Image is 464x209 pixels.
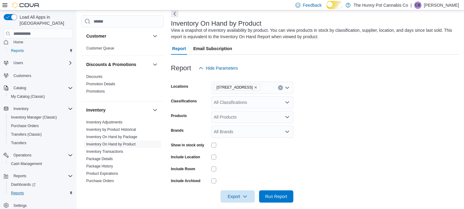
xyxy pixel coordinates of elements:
[9,189,26,197] a: Reports
[1,172,75,180] button: Reports
[17,14,73,26] span: Load All Apps in [GEOGRAPHIC_DATA]
[9,122,41,130] a: Purchase Orders
[86,61,136,68] h3: Discounts & Promotions
[86,107,106,113] h3: Inventory
[86,82,115,86] a: Promotion Details
[81,73,164,101] div: Discounts & Promotions
[1,84,75,92] button: Catalog
[11,172,73,180] span: Reports
[86,89,105,94] a: Promotions
[11,38,26,46] a: Home
[11,72,34,79] a: Customers
[86,149,123,154] a: Inventory Transactions
[11,84,73,92] span: Catalog
[13,153,32,158] span: Operations
[6,180,75,189] a: Dashboards
[9,160,73,167] span: Cash Management
[9,114,59,121] a: Inventory Manager (Classic)
[9,131,73,138] span: Transfers (Classic)
[11,152,73,159] span: Operations
[86,61,150,68] button: Discounts & Promotions
[86,135,137,139] a: Inventory On Hand by Package
[6,130,75,139] button: Transfers (Classic)
[13,73,31,78] span: Customers
[9,139,73,147] span: Transfers
[1,38,75,46] button: Home
[9,122,73,130] span: Purchase Orders
[9,131,44,138] a: Transfers (Classic)
[171,20,262,27] h3: Inventory On Hand by Product
[6,92,75,101] button: My Catalog (Classic)
[171,155,200,159] label: Include Location
[6,189,75,197] button: Reports
[86,164,113,169] span: Package History
[11,152,34,159] button: Operations
[171,99,197,104] label: Classifications
[171,27,456,40] div: View a snapshot of inventory availability by product. You can view products in stock by classific...
[86,120,122,124] a: Inventory Adjustments
[354,2,408,9] p: The Hunny Pot Cannabis Co
[171,113,187,118] label: Products
[278,85,283,90] button: Clear input
[9,189,73,197] span: Reports
[193,42,232,55] span: Email Subscription
[9,160,44,167] a: Cash Management
[13,40,23,45] span: Home
[11,161,42,166] span: Cash Management
[151,61,159,68] button: Discounts & Promotions
[86,178,114,183] span: Purchase Orders
[171,143,204,148] label: Show in stock only
[11,123,39,128] span: Purchase Orders
[9,181,38,188] a: Dashboards
[86,156,113,161] span: Package Details
[9,114,73,121] span: Inventory Manager (Classic)
[172,42,186,55] span: Report
[86,171,118,176] span: Product Expirations
[11,115,57,120] span: Inventory Manager (Classic)
[9,93,47,100] a: My Catalog (Classic)
[171,128,184,133] label: Brands
[1,71,75,80] button: Customers
[9,181,73,188] span: Dashboards
[86,46,114,50] a: Customer Queue
[259,190,293,203] button: Run Report
[6,46,75,55] button: Reports
[9,47,73,54] span: Reports
[12,2,40,8] img: Cova
[11,59,25,67] button: Users
[206,65,238,71] span: Hide Parameters
[171,178,200,183] label: Include Archived
[303,2,321,8] span: Feedback
[11,105,73,112] span: Inventory
[11,182,35,187] span: Dashboards
[11,48,24,53] span: Reports
[86,134,137,139] span: Inventory On Hand by Package
[81,45,164,56] div: Customer
[414,2,421,9] div: Cameron Bennett-Stewart
[224,190,251,203] span: Export
[9,93,73,100] span: My Catalog (Classic)
[11,94,45,99] span: My Catalog (Classic)
[11,191,24,196] span: Reports
[86,127,136,132] span: Inventory by Product Historical
[285,85,290,90] button: Open list of options
[86,142,135,146] a: Inventory On Hand by Product
[6,139,75,147] button: Transfers
[221,190,255,203] button: Export
[11,84,28,92] button: Catalog
[151,32,159,40] button: Customer
[13,106,28,111] span: Inventory
[265,193,287,200] span: Run Report
[13,203,27,208] span: Settings
[171,64,191,72] h3: Report
[1,105,75,113] button: Inventory
[6,113,75,122] button: Inventory Manager (Classic)
[151,106,159,114] button: Inventory
[171,10,178,17] button: Next
[11,38,73,46] span: Home
[9,139,29,147] a: Transfers
[285,129,290,134] button: Open list of options
[11,59,73,67] span: Users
